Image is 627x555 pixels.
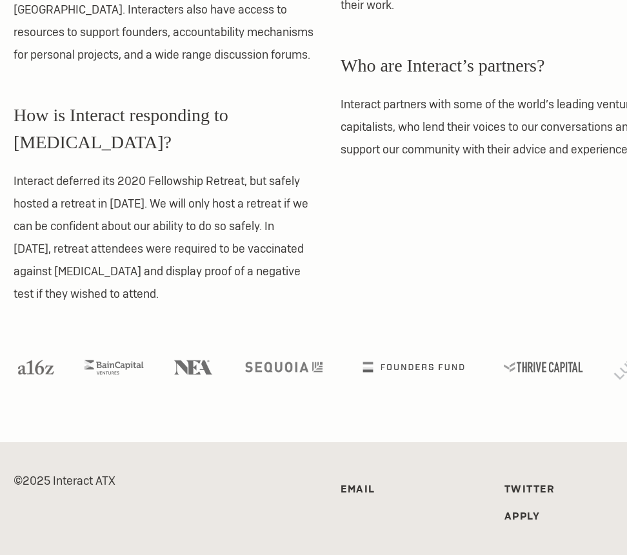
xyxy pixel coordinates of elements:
p: Interact deferred its 2020 Fellowship Retreat, but safely hosted a retreat in [DATE]. We will onl... [14,170,313,305]
img: Sequoia logo [245,362,323,372]
a: Email [341,482,375,496]
img: Thrive Capital logo [504,362,583,372]
img: A16Z logo [18,360,54,375]
h3: How is Interact responding to [MEDICAL_DATA]? [14,102,313,156]
img: Founders Fund logo [363,362,463,372]
a: Twitter [504,482,555,496]
img: NEA logo [174,360,212,375]
p: © 2025 Interact ATX [14,469,313,492]
img: Bain Capital Ventures logo [84,360,143,375]
a: Apply [504,509,541,523]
